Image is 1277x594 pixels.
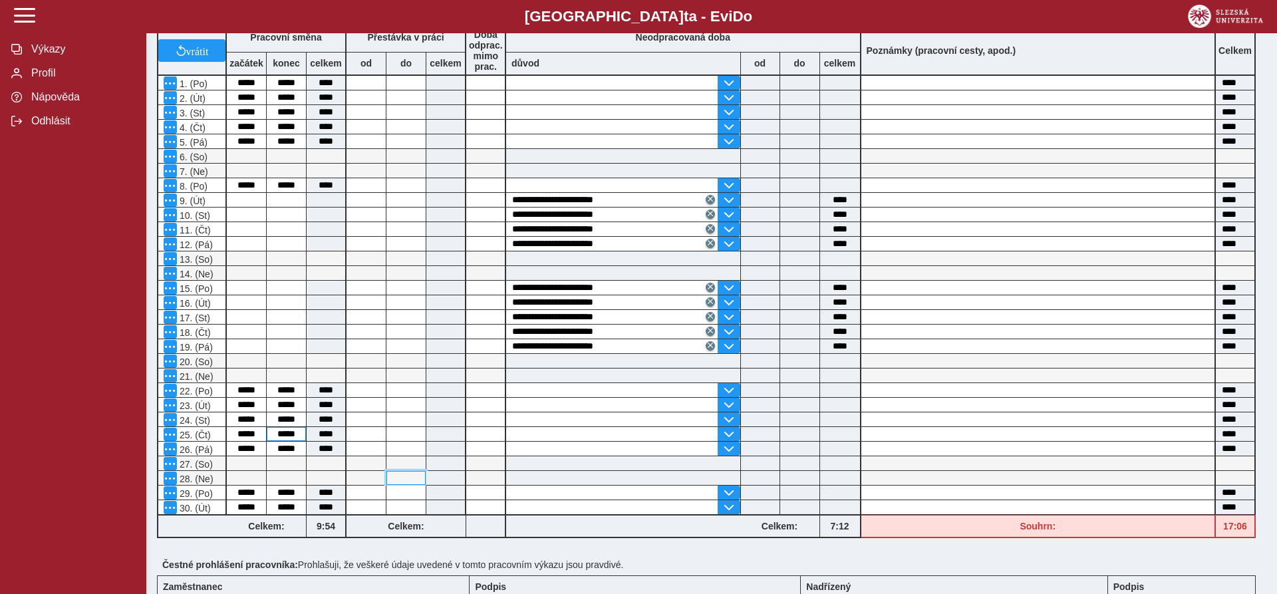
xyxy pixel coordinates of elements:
button: Menu [164,223,177,236]
span: 1. (Po) [177,78,208,89]
b: Čestné prohlášení pracovníka: [162,559,298,570]
span: 29. (Po) [177,488,213,499]
button: Menu [164,135,177,148]
b: do [780,58,819,69]
button: vrátit [158,39,225,62]
button: Menu [164,164,177,178]
button: Menu [164,384,177,397]
span: 13. (So) [177,254,213,265]
span: 3. (St) [177,108,205,118]
button: Menu [164,486,177,500]
b: Celkem: [227,521,306,531]
span: 6. (So) [177,152,208,162]
span: 30. (Út) [177,503,211,514]
b: Poznámky (pracovní cesty, apod.) [861,45,1022,56]
span: 21. (Ne) [177,371,213,382]
b: 9:54 [307,521,345,531]
button: Menu [164,150,177,163]
b: Doba odprac. mimo prac. [469,29,503,72]
b: Celkem [1218,45,1252,56]
b: Nadřízený [806,581,851,592]
b: Podpis [475,581,506,592]
div: Fond pracovní doby (17:36 h) a součet hodin (17:06 h) se neshodují! [861,515,1216,538]
span: Výkazy [27,43,135,55]
button: Menu [164,311,177,324]
span: 7. (Ne) [177,166,208,177]
img: logo_web_su.png [1188,5,1263,28]
button: Menu [164,355,177,368]
button: Menu [164,208,177,222]
button: Menu [164,472,177,485]
span: 9. (Út) [177,196,206,206]
button: Menu [164,120,177,134]
span: 5. (Pá) [177,137,208,148]
span: t [684,8,688,25]
span: 4. (Čt) [177,122,206,133]
span: o [744,8,753,25]
span: 28. (Ne) [177,474,213,484]
span: 23. (Út) [177,400,211,411]
button: Menu [164,237,177,251]
span: vrátit [186,45,209,56]
b: důvod [511,58,539,69]
button: Menu [164,281,177,295]
b: Zaměstnanec [163,581,222,592]
b: konec [267,58,306,69]
button: Menu [164,501,177,514]
button: Menu [164,325,177,339]
span: 17. (St) [177,313,210,323]
span: 11. (Čt) [177,225,211,235]
span: Odhlásit [27,115,135,127]
span: 16. (Út) [177,298,211,309]
span: 27. (So) [177,459,213,470]
button: Menu [164,413,177,426]
span: 20. (So) [177,357,213,367]
span: 2. (Út) [177,93,206,104]
span: 8. (Po) [177,181,208,192]
span: 25. (Čt) [177,430,211,440]
button: Menu [164,91,177,104]
b: do [386,58,426,69]
button: Menu [164,252,177,265]
button: Menu [164,267,177,280]
button: Menu [164,179,177,192]
button: Menu [164,369,177,382]
b: Celkem: [347,521,466,531]
b: Neodpracovaná doba [636,32,730,43]
span: D [732,8,743,25]
span: Nápověda [27,91,135,103]
span: 19. (Pá) [177,342,213,353]
button: Menu [164,457,177,470]
span: Profil [27,67,135,79]
span: 18. (Čt) [177,327,211,338]
b: začátek [227,58,266,69]
span: 24. (St) [177,415,210,426]
button: Menu [164,398,177,412]
b: 7:12 [820,521,860,531]
b: [GEOGRAPHIC_DATA] a - Evi [40,8,1237,25]
button: Menu [164,442,177,456]
span: 26. (Pá) [177,444,213,455]
div: Fond pracovní doby (17:36 h) a součet hodin (17:06 h) se neshodují! [1216,515,1256,538]
span: 15. (Po) [177,283,213,294]
button: Menu [164,76,177,90]
b: 17:06 [1216,521,1254,531]
b: Přestávka v práci [367,32,444,43]
b: celkem [307,58,345,69]
b: Podpis [1113,581,1145,592]
span: 22. (Po) [177,386,213,396]
span: 12. (Pá) [177,239,213,250]
b: Souhrn: [1020,521,1056,531]
span: 10. (St) [177,210,210,221]
button: Menu [164,296,177,309]
span: 14. (Ne) [177,269,213,279]
div: Prohlašuji, že veškeré údaje uvedené v tomto pracovním výkazu jsou pravdivé. [157,554,1266,575]
b: celkem [426,58,465,69]
b: celkem [820,58,860,69]
button: Menu [164,340,177,353]
button: Menu [164,428,177,441]
b: od [741,58,780,69]
b: Celkem: [740,521,819,531]
button: Menu [164,194,177,207]
b: od [347,58,386,69]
